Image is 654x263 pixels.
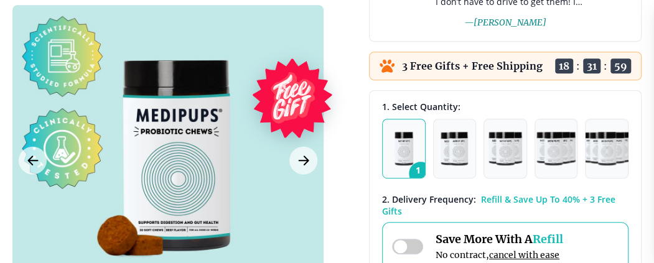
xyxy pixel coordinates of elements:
[382,193,615,217] span: Refill & Save Up To 40% + 3 Free Gifts
[382,119,426,178] button: 1
[436,249,563,261] span: No contract,
[19,147,47,175] button: Previous Image
[576,60,580,72] span: :
[583,58,600,73] span: 31
[489,249,559,261] span: cancel with ease
[610,58,631,73] span: 59
[382,193,476,205] span: 2 . Delivery Frequency:
[441,132,468,165] img: Pack of 2 - Natural Dog Supplements
[583,132,631,165] img: Pack of 5 - Natural Dog Supplements
[382,101,628,113] div: 1. Select Quantity:
[536,132,576,165] img: Pack of 4 - Natural Dog Supplements
[533,232,563,246] span: Refill
[436,232,563,246] span: Save More With A
[409,162,432,185] span: 1
[464,17,546,28] span: — [PERSON_NAME]
[555,58,573,73] span: 18
[289,147,317,175] button: Next Image
[604,60,607,72] span: :
[488,132,522,165] img: Pack of 3 - Natural Dog Supplements
[395,132,414,165] img: Pack of 1 - Natural Dog Supplements
[402,60,543,72] p: 3 Free Gifts + Free Shipping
